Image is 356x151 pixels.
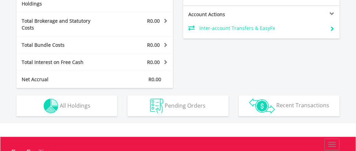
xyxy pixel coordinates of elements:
[127,96,228,116] button: Pending Orders
[60,101,90,109] span: All Holdings
[147,59,160,65] span: R0.00
[16,59,108,66] div: Total Interest on Free Cash
[183,11,262,18] div: Account Actions
[276,101,329,109] span: Recent Transactions
[148,76,161,83] span: R0.00
[249,98,275,114] img: transactions-zar-wht.png
[199,23,326,33] td: Inter-account Transfers & EasyFx
[239,96,340,116] button: Recent Transactions
[44,99,58,114] img: holdings-wht.png
[147,18,160,24] span: R0.00
[165,101,205,109] span: Pending Orders
[147,42,160,48] span: R0.00
[16,18,108,31] div: Total Brokerage and Statutory Costs
[16,76,108,83] div: Net Accrual
[16,96,117,116] button: All Holdings
[16,42,108,48] div: Total Bundle Costs
[150,99,163,114] img: pending_instructions-wht.png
